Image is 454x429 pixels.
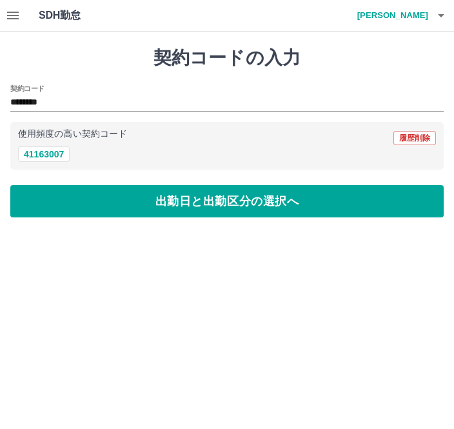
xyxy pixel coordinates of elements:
button: 履歴削除 [393,131,436,145]
button: 出勤日と出勤区分の選択へ [10,185,444,217]
h1: 契約コードの入力 [10,47,444,69]
button: 41163007 [18,146,70,162]
p: 使用頻度の高い契約コード [18,130,127,139]
h2: 契約コード [10,83,44,94]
